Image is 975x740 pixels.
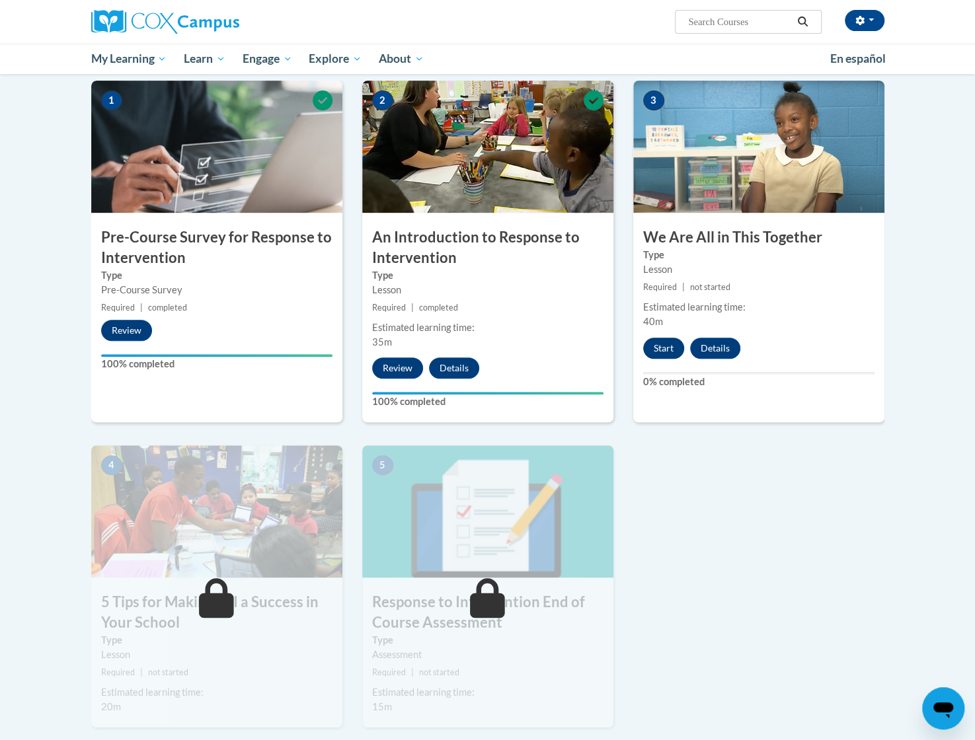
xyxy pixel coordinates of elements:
input: Search Courses [687,14,793,30]
button: Review [101,320,152,341]
div: Assessment [372,647,604,662]
a: About [370,44,432,74]
label: Type [372,633,604,647]
span: not started [690,282,730,292]
img: Course Image [633,81,884,213]
h3: 5 Tips for Making RTI a Success in Your School [91,592,342,633]
a: Explore [300,44,370,74]
span: | [411,303,414,313]
span: 20m [101,701,121,712]
label: Type [643,248,875,262]
span: 35m [372,336,392,348]
div: Your progress [101,354,332,357]
button: Details [429,357,479,379]
a: En español [822,45,894,73]
div: Pre-Course Survey [101,283,332,297]
img: Course Image [91,81,342,213]
img: Course Image [362,81,613,213]
span: 4 [101,455,122,475]
span: not started [148,667,188,677]
span: | [140,667,143,677]
a: Cox Campus [91,10,342,34]
div: Your progress [372,392,604,394]
img: Course Image [362,445,613,577]
a: Learn [175,44,234,74]
span: completed [419,303,458,313]
label: 100% completed [372,394,604,409]
h3: An Introduction to Response to Intervention [362,227,613,268]
span: Required [372,303,406,313]
div: Estimated learning time: [101,685,332,700]
button: Search [793,14,812,30]
img: Course Image [91,445,342,577]
h3: We Are All in This Together [633,227,884,248]
span: Learn [184,51,225,67]
span: 3 [643,91,664,110]
button: Start [643,338,684,359]
span: Engage [243,51,292,67]
label: Type [372,268,604,283]
span: 2 [372,91,393,110]
iframe: Button to launch messaging window [922,687,964,729]
span: 5 [372,455,393,475]
div: Lesson [101,647,332,662]
span: Required [101,303,135,313]
button: Review [372,357,423,379]
span: Required [372,667,406,677]
div: Estimated learning time: [372,320,604,335]
span: | [411,667,414,677]
span: My Learning [91,51,167,67]
div: Lesson [372,283,604,297]
span: 15m [372,701,392,712]
span: Explore [309,51,362,67]
span: Required [643,282,677,292]
span: About [379,51,424,67]
span: not started [419,667,459,677]
span: 1 [101,91,122,110]
span: Required [101,667,135,677]
label: 0% completed [643,375,875,389]
a: Engage [234,44,301,74]
a: My Learning [83,44,176,74]
div: Main menu [71,44,904,74]
img: Cox Campus [91,10,239,34]
button: Account Settings [845,10,884,31]
h3: Response to Intervention End of Course Assessment [362,592,613,633]
button: Details [690,338,740,359]
span: 40m [643,316,663,327]
div: Estimated learning time: [372,685,604,700]
label: Type [101,633,332,647]
label: Type [101,268,332,283]
label: 100% completed [101,357,332,371]
span: | [140,303,143,313]
span: completed [148,303,187,313]
span: | [682,282,685,292]
div: Lesson [643,262,875,277]
h3: Pre-Course Survey for Response to Intervention [91,227,342,268]
div: Estimated learning time: [643,300,875,314]
span: En español [830,52,886,65]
